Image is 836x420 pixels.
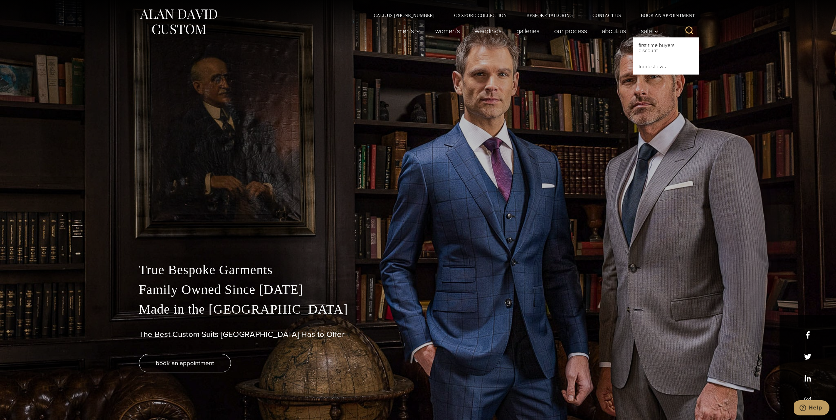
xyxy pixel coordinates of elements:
a: facebook [804,331,811,339]
iframe: Opens a widget where you can chat to one of our agents [794,400,829,417]
a: First-Time Buyers Discount [633,37,699,58]
a: x/twitter [804,353,811,360]
a: Galleries [509,24,547,37]
a: Trunk Shows [633,59,699,75]
button: Men’s sub menu toggle [390,24,428,37]
a: weddings [467,24,509,37]
a: instagram [804,396,811,404]
button: Sale sub menu toggle [633,24,662,37]
h1: The Best Custom Suits [GEOGRAPHIC_DATA] Has to Offer [139,330,697,339]
a: Contact Us [583,13,631,18]
a: About Us [594,24,633,37]
button: View Search Form [682,23,697,39]
a: linkedin [804,375,811,382]
a: Oxxford Collection [444,13,516,18]
nav: Primary Navigation [390,24,662,37]
nav: Secondary Navigation [364,13,697,18]
a: Book an Appointment [631,13,697,18]
p: True Bespoke Garments Family Owned Since [DATE] Made in the [GEOGRAPHIC_DATA] [139,260,697,319]
a: book an appointment [139,354,231,372]
a: Bespoke Tailoring [516,13,582,18]
span: book an appointment [156,358,214,368]
a: Women’s [428,24,467,37]
a: Call Us [PHONE_NUMBER] [364,13,444,18]
a: Our Process [547,24,594,37]
img: Alan David Custom [139,7,218,36]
